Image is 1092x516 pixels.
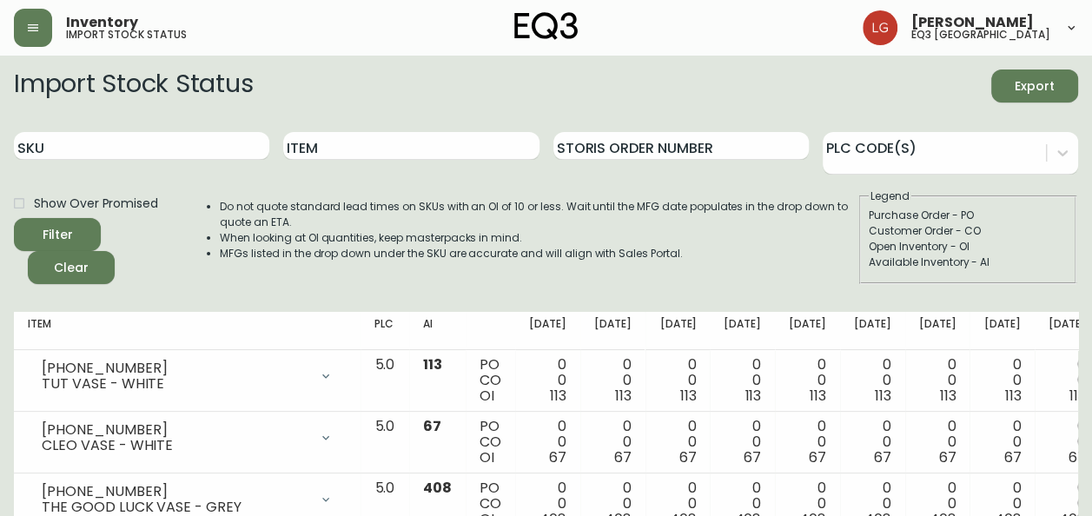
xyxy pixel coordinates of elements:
[911,16,1034,30] span: [PERSON_NAME]
[66,30,187,40] h5: import stock status
[970,312,1035,350] th: [DATE]
[480,357,501,404] div: PO CO
[775,312,840,350] th: [DATE]
[42,361,308,376] div: [PHONE_NUMBER]
[423,478,452,498] span: 408
[28,251,115,284] button: Clear
[14,312,361,350] th: Item
[710,312,775,350] th: [DATE]
[43,224,73,246] div: Filter
[480,447,494,467] span: OI
[724,419,761,466] div: 0 0
[515,312,580,350] th: [DATE]
[991,69,1078,103] button: Export
[905,312,970,350] th: [DATE]
[745,386,761,406] span: 113
[614,447,632,467] span: 67
[42,422,308,438] div: [PHONE_NUMBER]
[1049,357,1086,404] div: 0 0
[423,354,442,374] span: 113
[514,12,579,40] img: logo
[874,447,891,467] span: 67
[480,386,494,406] span: OI
[854,419,891,466] div: 0 0
[220,199,857,230] li: Do not quote standard lead times on SKUs with an OI of 10 or less. Wait until the MFG date popula...
[810,386,826,406] span: 113
[594,357,632,404] div: 0 0
[1049,419,1086,466] div: 0 0
[42,484,308,499] div: [PHONE_NUMBER]
[1003,447,1021,467] span: 67
[854,357,891,404] div: 0 0
[480,419,501,466] div: PO CO
[42,438,308,453] div: CLEO VASE - WHITE
[28,357,347,395] div: [PHONE_NUMBER]TUT VASE - WHITE
[550,386,566,406] span: 113
[361,412,409,473] td: 5.0
[1005,76,1064,97] span: Export
[789,357,826,404] div: 0 0
[679,447,697,467] span: 67
[911,30,1050,40] h5: eq3 [GEOGRAPHIC_DATA]
[919,419,956,466] div: 0 0
[659,357,697,404] div: 0 0
[42,257,101,279] span: Clear
[809,447,826,467] span: 67
[983,419,1021,466] div: 0 0
[1004,386,1021,406] span: 113
[220,230,857,246] li: When looking at OI quantities, keep masterpacks in mind.
[919,357,956,404] div: 0 0
[529,357,566,404] div: 0 0
[580,312,645,350] th: [DATE]
[863,10,897,45] img: da6fc1c196b8cb7038979a7df6c040e1
[939,447,956,467] span: 67
[645,312,711,350] th: [DATE]
[869,208,1067,223] div: Purchase Order - PO
[361,350,409,412] td: 5.0
[42,376,308,392] div: TUT VASE - WHITE
[659,419,697,466] div: 0 0
[875,386,891,406] span: 113
[744,447,761,467] span: 67
[409,312,466,350] th: AI
[549,447,566,467] span: 67
[14,218,101,251] button: Filter
[220,246,857,261] li: MFGs listed in the drop down under the SKU are accurate and will align with Sales Portal.
[983,357,1021,404] div: 0 0
[14,69,253,103] h2: Import Stock Status
[724,357,761,404] div: 0 0
[869,223,1067,239] div: Customer Order - CO
[869,239,1067,255] div: Open Inventory - OI
[1069,447,1086,467] span: 67
[1069,386,1086,406] span: 113
[66,16,138,30] span: Inventory
[680,386,697,406] span: 113
[615,386,632,406] span: 113
[869,255,1067,270] div: Available Inventory - AI
[940,386,956,406] span: 113
[840,312,905,350] th: [DATE]
[594,419,632,466] div: 0 0
[34,195,158,213] span: Show Over Promised
[869,189,911,204] legend: Legend
[28,419,347,457] div: [PHONE_NUMBER]CLEO VASE - WHITE
[789,419,826,466] div: 0 0
[529,419,566,466] div: 0 0
[423,416,441,436] span: 67
[42,499,308,515] div: THE GOOD LUCK VASE - GREY
[361,312,409,350] th: PLC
